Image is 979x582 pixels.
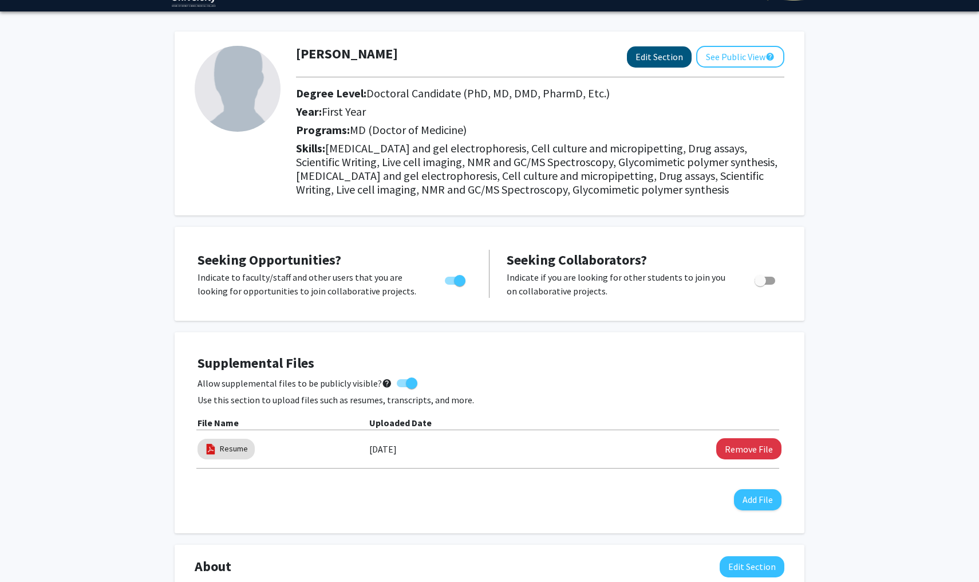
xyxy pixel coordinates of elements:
[296,141,777,196] span: [MEDICAL_DATA] and gel electrophoresis, Cell culture and micropipetting, Drug assays, Scientific ...
[296,123,784,137] h2: Programs:
[720,556,784,577] button: Edit About
[369,439,397,459] label: [DATE]
[350,123,467,137] span: MD (Doctor of Medicine)
[366,86,610,100] span: Doctoral Candidate (PhD, MD, DMD, PharmD, Etc.)
[440,270,472,288] div: Toggle
[322,104,366,119] span: First Year
[696,46,784,68] button: See Public View
[507,270,733,298] p: Indicate if you are looking for other students to join you on collaborative projects.
[369,417,432,428] b: Uploaded Date
[734,489,781,510] button: Add File
[204,443,217,455] img: pdf_icon.png
[716,438,781,459] button: Remove Resume File
[198,270,423,298] p: Indicate to faculty/staff and other users that you are looking for opportunities to join collabor...
[198,393,781,407] p: Use this section to upload files such as resumes, transcripts, and more.
[198,376,392,390] span: Allow supplemental files to be publicly visible?
[198,355,781,372] h4: Supplemental Files
[296,105,697,119] h2: Year:
[296,86,697,100] h2: Degree Level:
[507,251,647,269] span: Seeking Collaborators?
[195,556,231,577] span: About
[627,46,692,68] button: Edit Section
[198,417,239,428] b: File Name
[296,46,398,62] h1: [PERSON_NAME]
[750,270,781,288] div: Toggle
[195,46,281,132] img: Profile Picture
[220,443,248,455] a: Resume
[382,376,392,390] mat-icon: help
[198,251,341,269] span: Seeking Opportunities?
[765,50,775,64] mat-icon: help
[9,530,49,573] iframe: Chat
[296,141,784,196] h2: Skills:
